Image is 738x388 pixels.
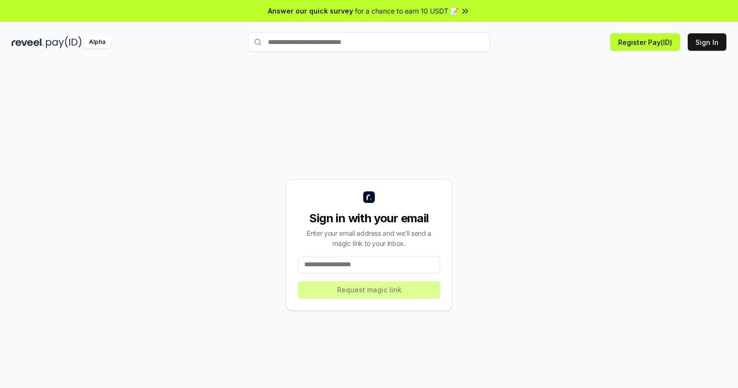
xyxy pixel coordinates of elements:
span: Answer our quick survey [268,6,353,16]
div: Enter your email address and we’ll send a magic link to your inbox. [298,228,440,248]
img: reveel_dark [12,36,44,48]
div: Sign in with your email [298,211,440,226]
button: Register Pay(ID) [610,33,680,51]
span: for a chance to earn 10 USDT 📝 [355,6,458,16]
button: Sign In [688,33,726,51]
img: logo_small [363,191,375,203]
img: pay_id [46,36,82,48]
div: Alpha [84,36,111,48]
